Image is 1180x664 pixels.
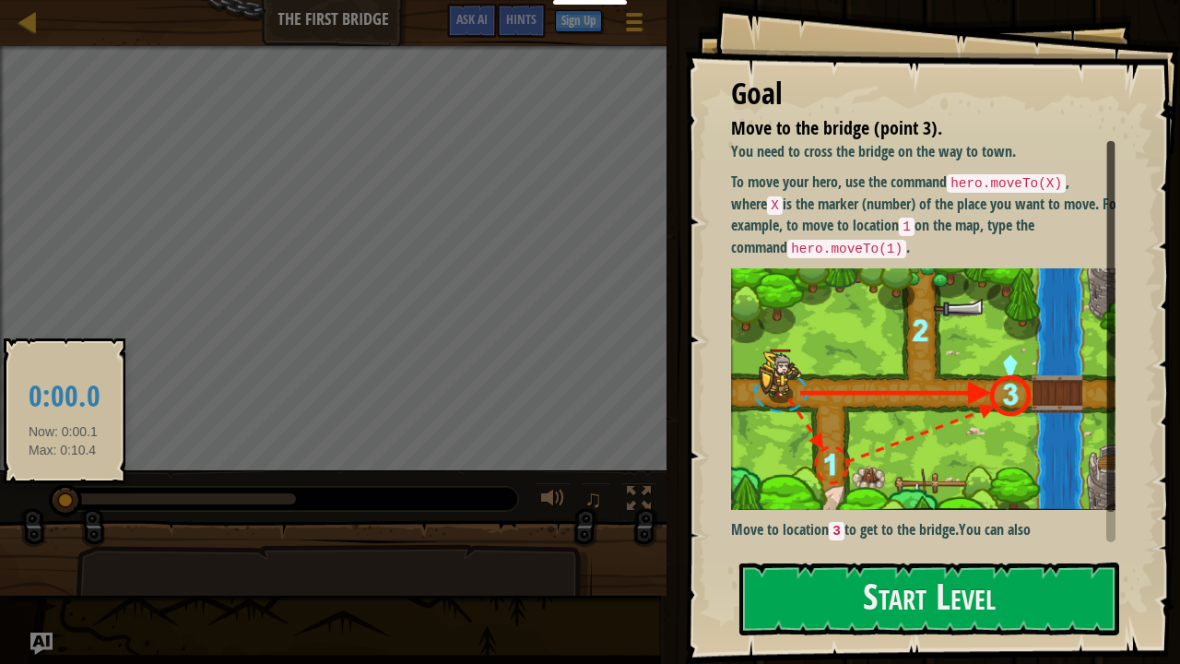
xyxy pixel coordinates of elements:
[899,218,914,236] code: 1
[30,633,53,655] button: Ask AI
[584,485,603,513] span: ♫
[708,115,1111,142] li: Move to the bridge (point 3).
[947,174,1066,193] code: hero.moveTo(X)
[456,10,488,28] span: Ask AI
[555,10,602,32] button: Sign Up
[620,482,657,520] button: Toggle fullscreen
[731,141,1131,162] p: You need to cross the bridge on the way to town.
[581,482,612,520] button: ♫
[447,4,497,38] button: Ask AI
[611,4,657,47] button: Show game menu
[731,172,1131,258] p: To move your hero, use the command , where is the marker (number) of the place you want to move. ...
[787,240,906,258] code: hero.moveTo(1)
[16,354,113,468] div: Now: 0:00.1 Max: 0:10.4
[731,519,959,539] strong: Move to location to get to the bridge.
[535,482,572,520] button: Adjust volume
[829,522,844,540] code: 3
[767,196,783,215] code: X
[731,519,1131,563] p: You can also visit and along the way.
[731,73,1115,115] div: Goal
[731,115,942,140] span: Move to the bridge (point 3).
[731,268,1131,510] img: M7l1b
[739,563,1119,635] button: Start Level
[506,10,537,28] span: Hints
[29,381,100,413] h2: 0:00.0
